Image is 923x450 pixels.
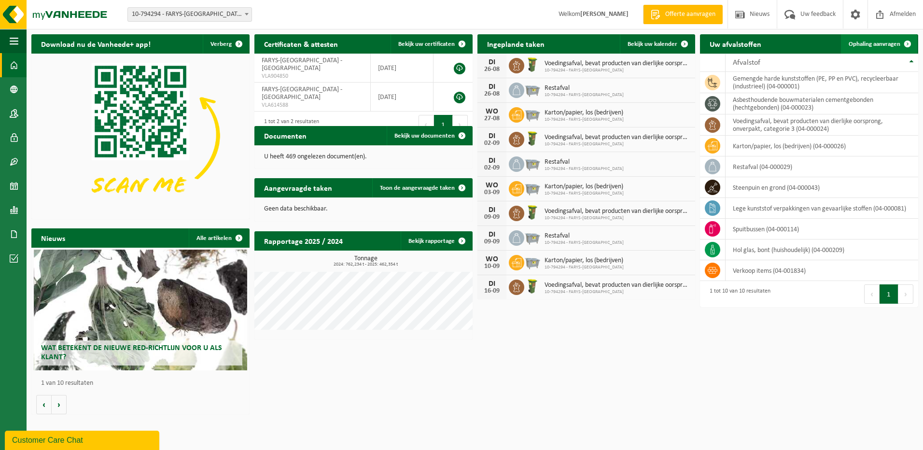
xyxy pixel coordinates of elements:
span: 10-794294 - FARYS-[GEOGRAPHIC_DATA] [545,240,624,246]
td: restafval (04-000029) [726,156,918,177]
img: WB-2500-GAL-GY-01 [524,229,541,245]
img: Download de VHEPlus App [31,54,250,217]
span: Offerte aanvragen [663,10,718,19]
h3: Tonnage [259,255,473,267]
div: WO [482,255,502,263]
img: WB-2500-GAL-GY-01 [524,81,541,98]
span: VLA904850 [262,72,363,80]
span: Afvalstof [733,59,760,67]
span: Karton/papier, los (bedrijven) [545,109,624,117]
div: 27-08 [482,115,502,122]
img: WB-0060-HPE-GN-50 [524,130,541,147]
button: Next [898,284,913,304]
img: WB-2500-GAL-GY-01 [524,180,541,196]
div: DI [482,58,502,66]
span: 10-794294 - FARYS-BRUGGE - BRUGGE [127,7,252,22]
div: 09-09 [482,214,502,221]
td: verkoop items (04-001834) [726,260,918,281]
span: Toon de aangevraagde taken [380,185,455,191]
span: Voedingsafval, bevat producten van dierlijke oorsprong, onverpakt, categorie 3 [545,134,691,141]
img: WB-2500-GAL-GY-01 [524,253,541,270]
div: 1 tot 10 van 10 resultaten [705,283,770,305]
td: karton/papier, los (bedrijven) (04-000026) [726,136,918,156]
span: Bekijk uw documenten [394,133,455,139]
p: 1 van 10 resultaten [41,380,245,387]
h2: Rapportage 2025 / 2024 [254,231,352,250]
div: WO [482,108,502,115]
button: Verberg [203,34,249,54]
button: 1 [434,115,453,134]
img: WB-0060-HPE-GN-50 [524,204,541,221]
div: DI [482,280,502,288]
div: DI [482,231,502,239]
div: 26-08 [482,66,502,73]
iframe: chat widget [5,429,161,450]
span: Voedingsafval, bevat producten van dierlijke oorsprong, onverpakt, categorie 3 [545,208,691,215]
div: DI [482,83,502,91]
button: Previous [419,115,434,134]
div: 02-09 [482,165,502,171]
span: Restafval [545,84,624,92]
a: Bekijk uw certificaten [391,34,472,54]
div: DI [482,157,502,165]
h2: Nieuws [31,228,75,247]
span: Bekijk uw kalender [628,41,677,47]
button: Previous [864,284,880,304]
span: 10-794294 - FARYS-[GEOGRAPHIC_DATA] [545,117,624,123]
td: spuitbussen (04-000114) [726,219,918,239]
a: Wat betekent de nieuwe RED-richtlijn voor u als klant? [34,250,248,370]
td: asbesthoudende bouwmaterialen cementgebonden (hechtgebonden) (04-000023) [726,93,918,114]
button: 1 [880,284,898,304]
div: DI [482,206,502,214]
strong: [PERSON_NAME] [580,11,629,18]
div: 02-09 [482,140,502,147]
div: WO [482,182,502,189]
h2: Ingeplande taken [477,34,554,53]
span: Karton/papier, los (bedrijven) [545,257,624,265]
img: WB-0060-HPE-GN-50 [524,56,541,73]
p: U heeft 469 ongelezen document(en). [264,154,463,160]
span: Karton/papier, los (bedrijven) [545,183,624,191]
span: Bekijk uw certificaten [398,41,455,47]
span: Ophaling aanvragen [849,41,900,47]
td: lege kunststof verpakkingen van gevaarlijke stoffen (04-000081) [726,198,918,219]
span: Verberg [210,41,232,47]
span: 10-794294 - FARYS-[GEOGRAPHIC_DATA] [545,215,691,221]
span: Wat betekent de nieuwe RED-richtlijn voor u als klant? [41,344,222,361]
span: Voedingsafval, bevat producten van dierlijke oorsprong, onverpakt, categorie 3 [545,281,691,289]
button: Next [453,115,468,134]
img: WB-2500-GAL-GY-01 [524,155,541,171]
div: 26-08 [482,91,502,98]
a: Toon de aangevraagde taken [372,178,472,197]
td: [DATE] [371,83,434,112]
td: voedingsafval, bevat producten van dierlijke oorsprong, onverpakt, categorie 3 (04-000024) [726,114,918,136]
a: Bekijk uw kalender [620,34,694,54]
img: WB-2500-GAL-GY-01 [524,106,541,122]
td: hol glas, bont (huishoudelijk) (04-000209) [726,239,918,260]
h2: Documenten [254,126,316,145]
a: Bekijk rapportage [401,231,472,251]
span: 10-794294 - FARYS-BRUGGE - BRUGGE [128,8,252,21]
button: Volgende [52,395,67,414]
a: Bekijk uw documenten [387,126,472,145]
span: VLA614588 [262,101,363,109]
div: 16-09 [482,288,502,295]
td: steenpuin en grond (04-000043) [726,177,918,198]
div: 1 tot 2 van 2 resultaten [259,114,319,135]
h2: Download nu de Vanheede+ app! [31,34,160,53]
div: 03-09 [482,189,502,196]
td: gemengde harde kunststoffen (PE, PP en PVC), recycleerbaar (industrieel) (04-000001) [726,72,918,93]
a: Ophaling aanvragen [841,34,917,54]
span: 2024: 762,234 t - 2025: 462,354 t [259,262,473,267]
span: 10-794294 - FARYS-[GEOGRAPHIC_DATA] [545,92,624,98]
span: Voedingsafval, bevat producten van dierlijke oorsprong, onverpakt, categorie 3 [545,60,691,68]
span: 10-794294 - FARYS-[GEOGRAPHIC_DATA] [545,141,691,147]
span: 10-794294 - FARYS-[GEOGRAPHIC_DATA] [545,68,691,73]
span: FARYS-[GEOGRAPHIC_DATA] - [GEOGRAPHIC_DATA] [262,86,342,101]
span: Restafval [545,158,624,166]
td: [DATE] [371,54,434,83]
img: WB-0060-HPE-GN-50 [524,278,541,295]
span: Restafval [545,232,624,240]
div: DI [482,132,502,140]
